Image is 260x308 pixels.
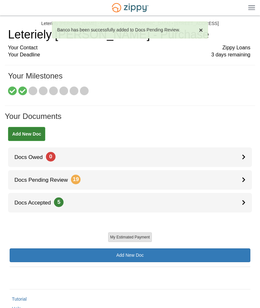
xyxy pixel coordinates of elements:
[5,112,255,127] h1: Your Documents
[8,154,56,160] span: Docs Owed
[248,5,255,10] img: Mobile Dropdown Menu
[8,193,252,212] a: Docs Accepted5
[222,44,250,52] span: Zippy Loans
[8,44,250,52] div: Your Contact
[8,170,252,190] a: Docs Pending Review19
[8,177,81,183] span: Docs Pending Review
[41,21,219,26] div: Leteriely [PERSON_NAME] - Purchase • [GEOGRAPHIC_DATA] • [STREET_ADDRESS]
[46,152,56,162] span: 0
[10,248,250,262] a: Add New Doc
[8,28,250,41] h1: Leteriely [PERSON_NAME] - Purchase
[71,175,81,184] span: 19
[8,127,45,141] a: Add New Doc
[108,232,152,242] button: My Estimated Payment
[8,200,64,206] span: Docs Accepted
[54,197,64,207] span: 5
[52,21,208,38] div: Banco has been successfully added to Docs Pending Review.
[8,51,250,59] div: Your Deadline
[199,27,203,33] button: Close Alert
[12,296,27,302] a: Tutorial
[8,147,252,167] a: Docs Owed0
[8,72,250,87] h1: Your Milestones
[211,51,250,59] span: 3 days remaining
